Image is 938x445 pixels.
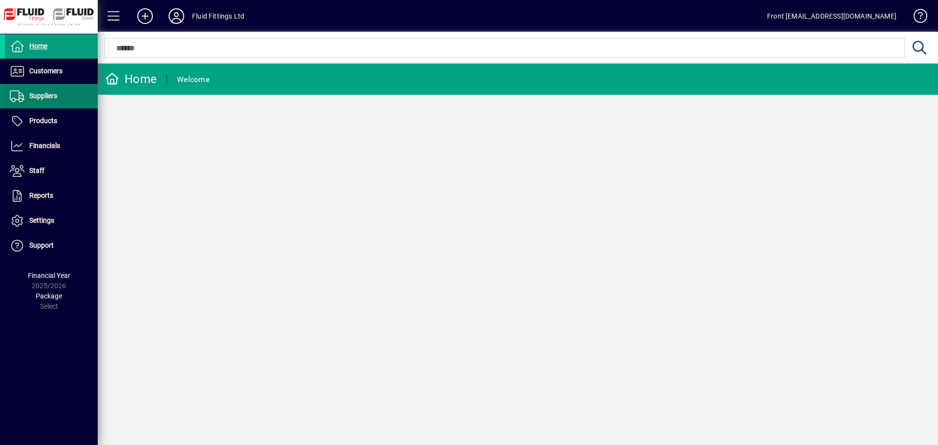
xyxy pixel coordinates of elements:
span: Settings [29,216,54,224]
a: Settings [5,209,98,233]
a: Financials [5,134,98,158]
a: Support [5,233,98,258]
span: Home [29,42,47,50]
span: Support [29,241,54,249]
a: Knowledge Base [906,2,926,34]
a: Products [5,109,98,133]
div: Front [EMAIL_ADDRESS][DOMAIN_NAME] [767,8,896,24]
span: Products [29,117,57,125]
span: Financial Year [28,272,70,279]
span: Customers [29,67,63,75]
a: Reports [5,184,98,208]
a: Customers [5,59,98,84]
a: Staff [5,159,98,183]
button: Add [129,7,161,25]
span: Staff [29,167,44,174]
a: Suppliers [5,84,98,108]
div: Fluid Fittings Ltd [192,8,244,24]
span: Financials [29,142,60,149]
span: Suppliers [29,92,57,100]
span: Reports [29,191,53,199]
div: Welcome [177,72,210,87]
button: Profile [161,7,192,25]
div: Home [105,71,157,87]
span: Package [36,292,62,300]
